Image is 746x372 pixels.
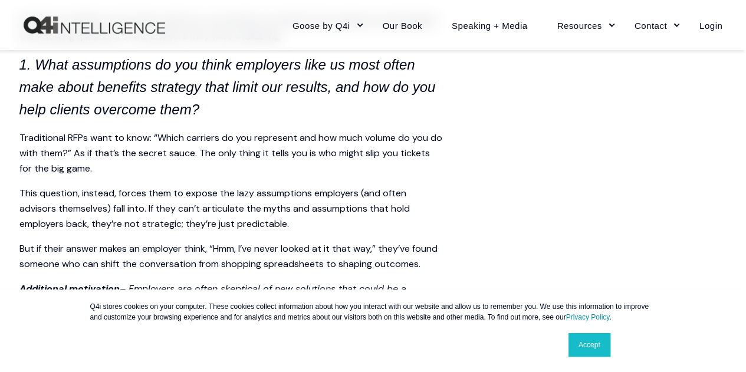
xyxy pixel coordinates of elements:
[568,333,610,357] a: Accept
[566,313,609,321] a: Privacy Policy
[19,282,406,310] span: – Employers are often skeptical of new solutions that could be a difference-maker for them. This ...
[24,17,165,34] img: Q4intelligence, LLC logo
[19,131,442,174] span: Traditional RFPs want to know: “Which carriers do you represent and how much volume do you do wit...
[19,242,438,269] span: But if their answer makes an employer think, “Hmm, I’ve never looked at it that way,” they’ve fou...
[24,17,165,34] a: Back to Home
[19,282,120,294] span: Additional motivation
[90,301,656,322] p: Q4i stores cookies on your computer. These cookies collect information about how you interact wit...
[19,186,410,229] span: This question, instead, forces them to expose the lazy assumptions employers (and often advisors ...
[19,56,436,117] i: 1. What assumptions do you think employers like us most often make about benefits strategy that l...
